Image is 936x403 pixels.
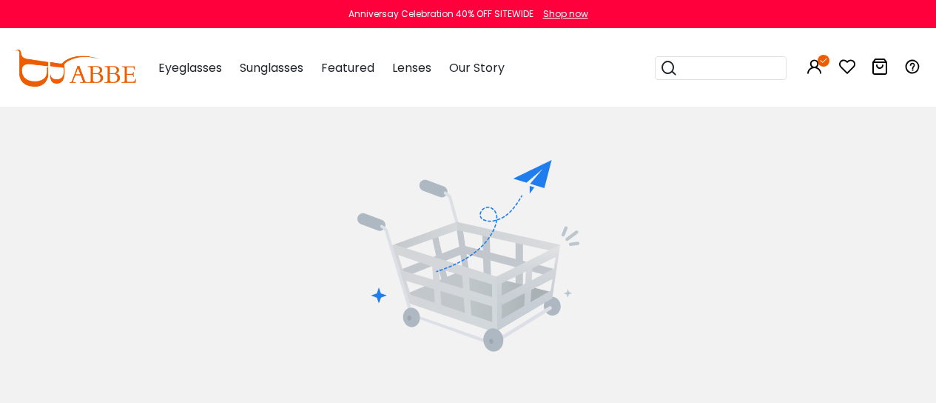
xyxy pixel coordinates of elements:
[349,7,533,21] div: Anniversay Celebration 40% OFF SITEWIDE
[321,59,374,76] span: Featured
[392,59,431,76] span: Lenses
[536,7,588,20] a: Shop now
[158,59,222,76] span: Eyeglasses
[449,59,505,76] span: Our Story
[543,7,588,21] div: Shop now
[240,59,303,76] span: Sunglasses
[15,50,136,87] img: abbeglasses.com
[357,160,579,353] img: EmptyCart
